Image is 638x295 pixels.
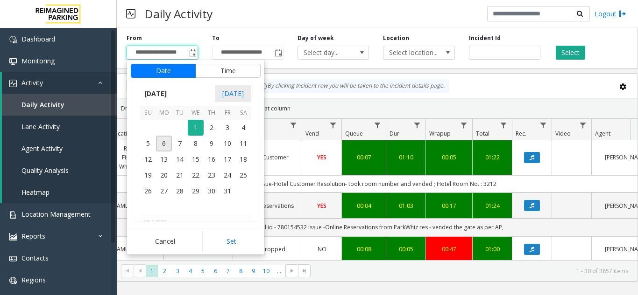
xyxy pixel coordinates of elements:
a: 01:03 [392,201,420,210]
td: Sunday, October 12, 2025 [140,151,156,167]
span: Video [555,130,571,137]
span: 7 [172,136,188,151]
td: Monday, October 13, 2025 [156,151,172,167]
span: 14 [172,151,188,167]
span: Page 5 [197,265,209,277]
span: Heatmap [21,188,50,197]
td: Saturday, October 18, 2025 [235,151,251,167]
img: 'icon' [9,277,17,284]
td: Tuesday, October 7, 2025 [172,136,188,151]
span: Agent Activity [21,144,63,153]
td: Friday, October 3, 2025 [220,120,235,136]
a: Queue Filter Menu [371,119,384,131]
td: Thursday, October 16, 2025 [204,151,220,167]
th: Tu [172,106,188,120]
a: Call dropped [239,245,296,254]
img: 'icon' [9,211,17,219]
span: Page 8 [234,265,247,277]
button: Date tab [131,64,196,78]
a: 01:24 [478,201,506,210]
a: 01:00 [478,245,506,254]
a: Wrapup Filter Menu [458,119,470,131]
span: YES [317,153,326,161]
a: Dur Filter Menu [411,119,424,131]
div: 00:07 [347,153,380,162]
th: Su [140,106,156,120]
span: 9 [204,136,220,151]
span: 16 [204,151,220,167]
h3: Daily Activity [140,2,217,25]
label: To [212,34,220,42]
button: Cancel [131,231,199,252]
label: Location [383,34,409,42]
th: We [188,106,204,120]
span: 31 [220,183,235,199]
span: Toggle popup [187,46,198,59]
span: Go to the next page [285,264,298,277]
span: Page 4 [184,265,197,277]
button: Set [202,231,261,252]
td: Sunday, October 26, 2025 [140,183,156,199]
span: Daily Activity [21,100,64,109]
span: NO [318,245,326,253]
div: 00:05 [392,245,420,254]
a: 01:10 [392,153,420,162]
a: Vend Filter Menu [327,119,340,131]
img: 'icon' [9,233,17,240]
th: Th [204,106,220,120]
td: Friday, October 31, 2025 [220,183,235,199]
td: Sunday, October 19, 2025 [140,167,156,183]
span: Page 7 [222,265,234,277]
span: Reports [21,232,45,240]
td: Wednesday, October 1, 2025 [188,120,204,136]
a: Online Reservations [239,201,296,210]
a: Hotel Customer [239,153,296,162]
span: Dashboard [21,34,55,43]
a: 00:05 [432,153,467,162]
span: 21 [172,167,188,183]
span: 27 [156,183,172,199]
span: Vend [305,130,319,137]
td: Saturday, October 4, 2025 [235,120,251,136]
img: logout [619,9,626,19]
td: Sunday, October 5, 2025 [140,136,156,151]
span: 20 [156,167,172,183]
span: Go to the next page [288,267,296,274]
td: Thursday, October 2, 2025 [204,120,220,136]
span: 11 [235,136,251,151]
td: Wednesday, October 15, 2025 [188,151,204,167]
span: [DATE] [140,87,171,101]
td: Friday, October 10, 2025 [220,136,235,151]
span: 28 [172,183,188,199]
span: Page 3 [171,265,184,277]
td: Monday, October 6, 2025 [156,136,172,151]
a: Issue Filter Menu [287,119,300,131]
img: 'icon' [9,36,17,43]
span: Total [476,130,489,137]
span: 1 [188,120,204,136]
div: Drag a column header and drop it here to group by that column [117,100,638,117]
span: 8 [188,136,204,151]
span: Go to the last page [298,264,311,277]
span: 24 [220,167,235,183]
span: Page 9 [247,265,260,277]
span: Page 10 [260,265,273,277]
td: Monday, October 20, 2025 [156,167,172,183]
a: Logout [595,9,626,19]
div: 00:04 [347,201,380,210]
td: Thursday, October 30, 2025 [204,183,220,199]
span: Activity [21,78,43,87]
td: Friday, October 24, 2025 [220,167,235,183]
label: Incident Id [469,34,501,42]
a: Quality Analysis [2,159,117,181]
span: YES [317,202,326,210]
a: Rec. Filter Menu [537,119,550,131]
span: Regions [21,275,46,284]
span: 13 [156,151,172,167]
div: By clicking Incident row you will be taken to the incident details page. [255,79,449,93]
th: Fr [220,106,235,120]
span: Location [111,130,134,137]
span: Toggle popup [273,46,283,59]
